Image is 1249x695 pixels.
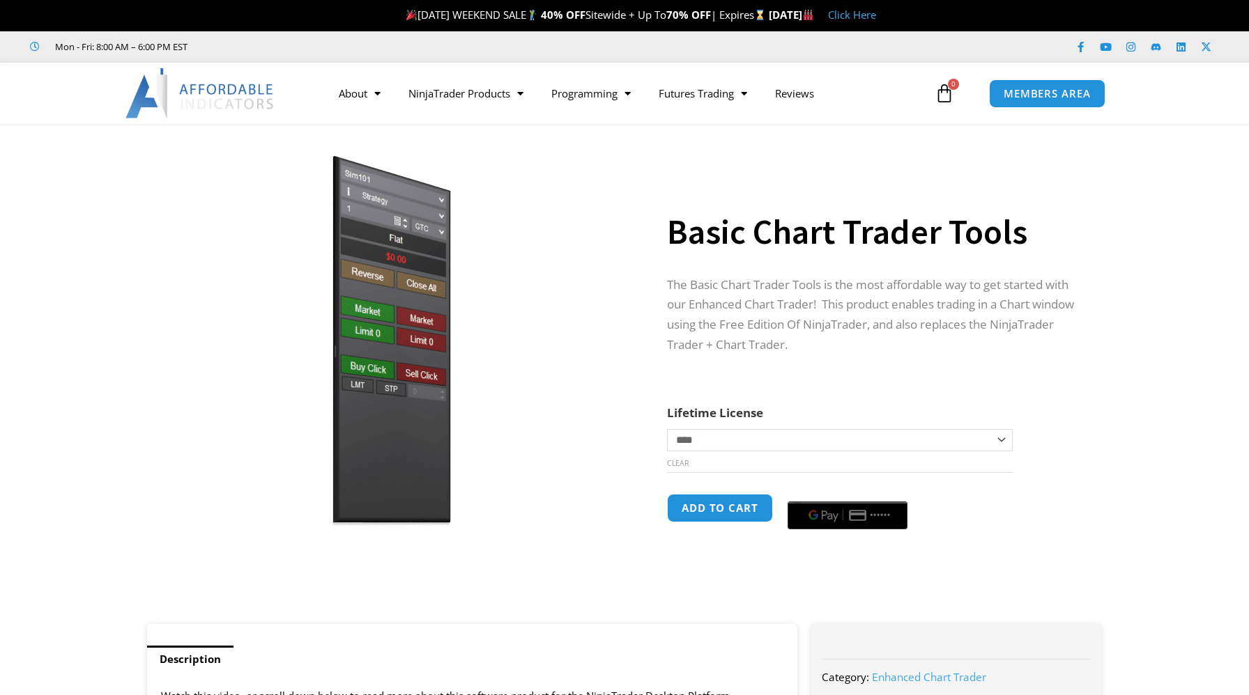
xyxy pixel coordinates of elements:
text: •••••• [870,510,891,520]
a: 0 [914,73,975,114]
img: 🏭 [803,10,813,20]
iframe: Secure express checkout frame [785,492,910,493]
a: About [325,77,394,109]
strong: [DATE] [769,8,814,22]
img: BasicTools | Affordable Indicators – NinjaTrader [167,148,615,533]
a: Futures Trading [645,77,761,109]
a: Reviews [761,77,828,109]
a: MEMBERS AREA [989,79,1105,108]
strong: 40% OFF [541,8,585,22]
span: MEMBERS AREA [1004,88,1091,99]
span: Mon - Fri: 8:00 AM – 6:00 PM EST [52,38,187,55]
img: LogoAI | Affordable Indicators – NinjaTrader [125,68,275,118]
iframe: Customer reviews powered by Trustpilot [207,40,416,54]
img: ⌛ [755,10,765,20]
button: Add to cart [667,494,773,522]
button: Buy with GPay [788,501,907,529]
a: NinjaTrader Products [394,77,537,109]
strong: 70% OFF [666,8,711,22]
a: Click Here [828,8,876,22]
a: Description [147,646,233,673]
span: Category: [822,670,869,684]
p: The Basic Chart Trader Tools is the most affordable way to get started with our Enhanced Chart Tr... [667,275,1074,356]
img: 🏌️‍♂️ [527,10,537,20]
label: Lifetime License [667,405,763,421]
img: 🎉 [406,10,417,20]
span: 0 [948,79,959,90]
a: Programming [537,77,645,109]
span: [DATE] WEEKEND SALE Sitewide + Up To | Expires [403,8,769,22]
h1: Basic Chart Trader Tools [667,208,1074,256]
a: Enhanced Chart Trader [872,670,986,684]
nav: Menu [325,77,931,109]
a: Clear options [667,458,689,468]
